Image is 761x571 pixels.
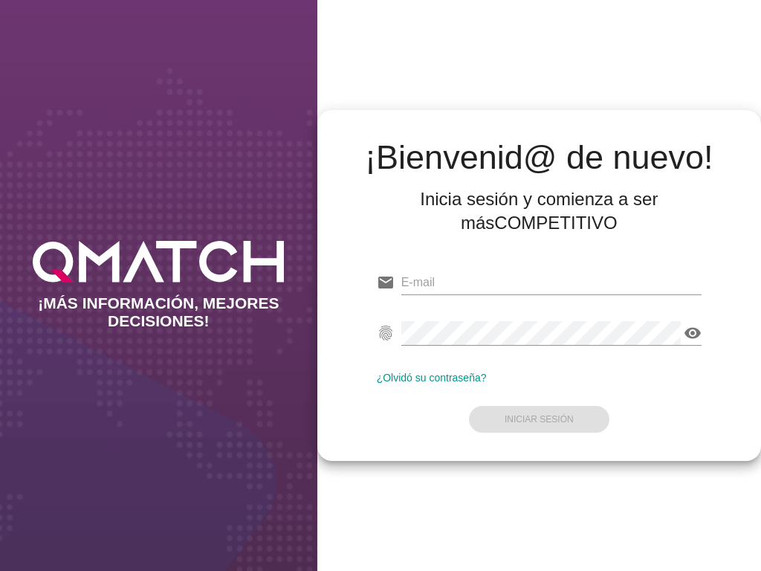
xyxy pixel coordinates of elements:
[401,271,702,294] input: E-mail
[494,213,617,233] strong: COMPETITIVO
[684,324,702,342] i: visibility
[377,274,395,291] i: email
[341,140,737,175] h2: ¡Bienvenid@ de nuevo!
[341,187,737,235] div: Inicia sesión y comienza a ser más
[377,324,395,342] i: fingerprint
[377,372,487,384] a: ¿Olvidó su contraseña?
